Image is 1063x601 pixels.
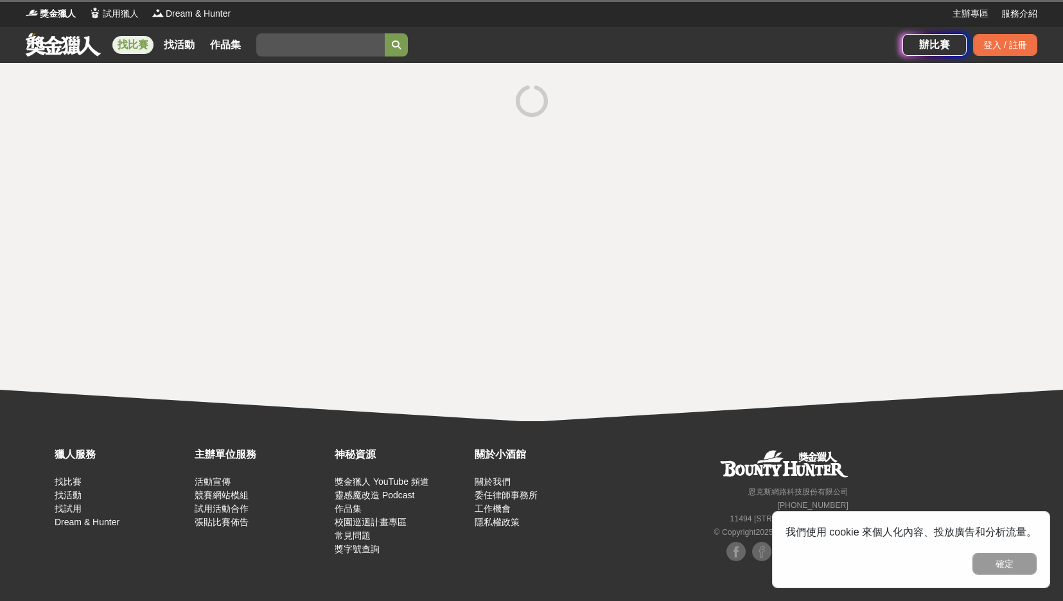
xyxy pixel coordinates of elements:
img: Facebook [726,542,746,561]
img: Logo [89,6,101,19]
a: 試用活動合作 [195,503,249,514]
a: 靈感魔改造 Podcast [335,490,414,500]
a: 常見問題 [335,530,371,541]
a: 獎金獵人 YouTube 頻道 [335,476,429,487]
img: Logo [26,6,39,19]
small: [PHONE_NUMBER] [778,501,848,510]
a: 找活動 [159,36,200,54]
a: 辦比賽 [902,34,967,56]
img: Logo [152,6,164,19]
a: 找活動 [55,490,82,500]
button: 確定 [972,553,1037,575]
small: 恩克斯網路科技股份有限公司 [748,487,848,496]
a: LogoDream & Hunter [152,7,231,21]
a: 作品集 [205,36,246,54]
a: 獎字號查詢 [335,544,380,554]
a: 工作機會 [475,503,511,514]
a: 委任律師事務所 [475,490,538,500]
a: 關於我們 [475,476,511,487]
img: Facebook [752,542,771,561]
div: 獵人服務 [55,447,188,462]
a: 活動宣傳 [195,476,231,487]
a: Logo獎金獵人 [26,7,76,21]
a: 競賽網站模組 [195,490,249,500]
a: 張貼比賽佈告 [195,517,249,527]
small: © Copyright 2025 . All Rights Reserved. [714,528,848,537]
small: 11494 [STREET_ADDRESS] 3 樓 [730,514,848,523]
a: 服務介紹 [1001,7,1037,21]
a: Dream & Hunter [55,517,119,527]
span: 我們使用 cookie 來個人化內容、投放廣告和分析流量。 [786,527,1037,537]
a: 校園巡迴計畫專區 [335,517,407,527]
a: Logo試用獵人 [89,7,139,21]
a: 作品集 [335,503,362,514]
a: 主辦專區 [953,7,988,21]
div: 主辦單位服務 [195,447,328,462]
a: 隱私權政策 [475,517,520,527]
span: Dream & Hunter [166,7,231,21]
div: 登入 / 註冊 [973,34,1037,56]
a: 找比賽 [112,36,154,54]
div: 神秘資源 [335,447,468,462]
a: 找試用 [55,503,82,514]
a: 找比賽 [55,476,82,487]
span: 獎金獵人 [40,7,76,21]
span: 試用獵人 [103,7,139,21]
div: 關於小酒館 [475,447,608,462]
